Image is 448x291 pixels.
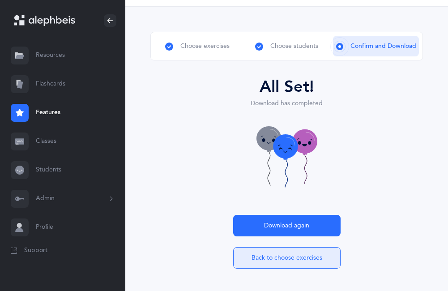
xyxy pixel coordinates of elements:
span: Choose students [270,42,318,51]
span: Confirm and Download [350,42,416,51]
button: Download again [233,215,341,236]
iframe: Drift Widget Chat Controller [403,246,437,280]
span: Download again [264,221,309,231]
button: Back to choose exercises [233,247,341,269]
div: All Set! [172,75,401,99]
span: Support [24,246,47,255]
span: Choose exercises [180,42,230,51]
div: Download has completed [172,99,401,116]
